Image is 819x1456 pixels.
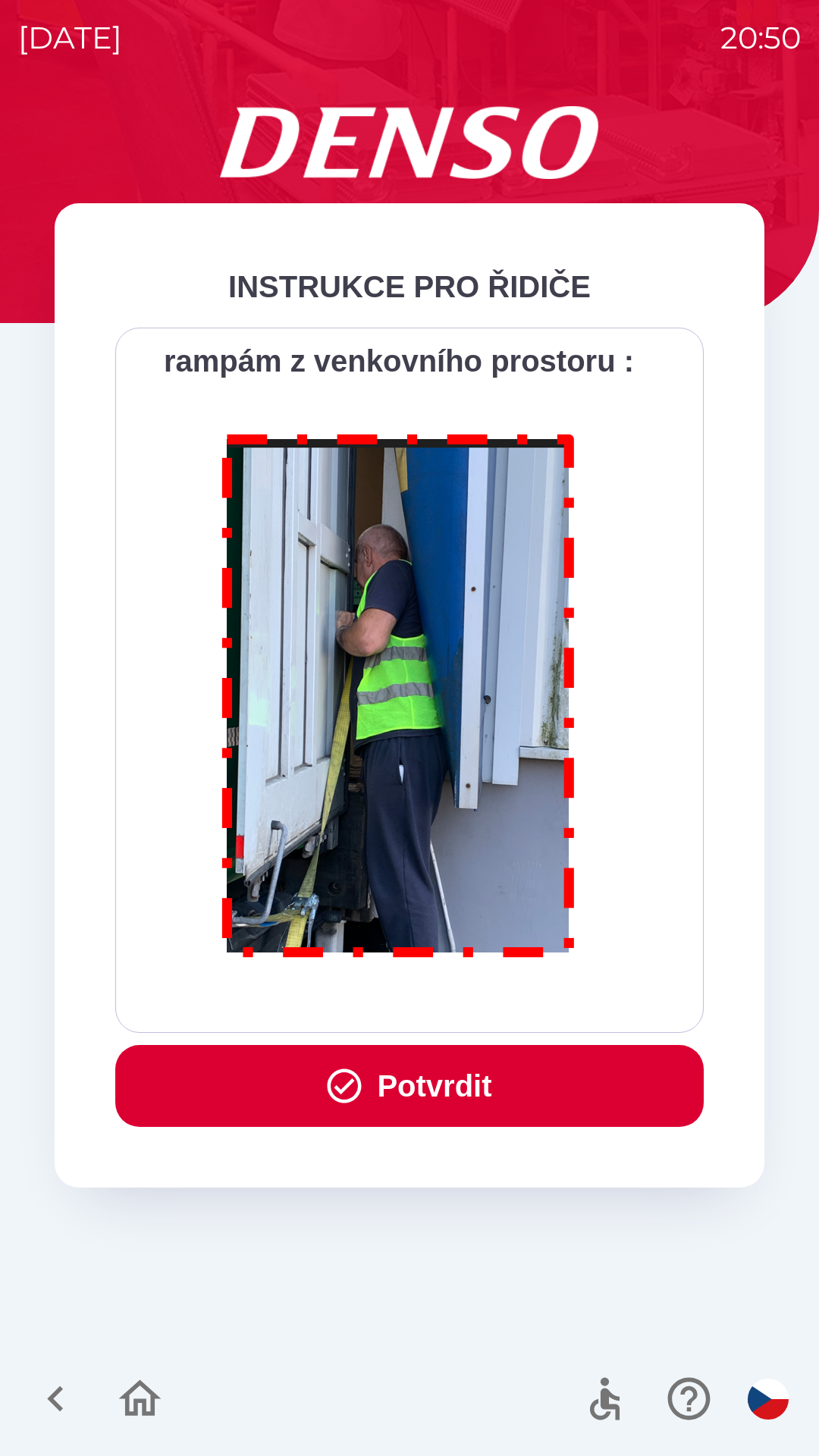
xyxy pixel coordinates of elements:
[115,1045,704,1127] button: Potvrdit
[205,414,593,971] img: M8MNayrTL6gAAAABJRU5ErkJggg==
[115,264,704,309] div: INSTRUKCE PRO ŘIDIČE
[720,15,801,61] p: 20:50
[748,1379,789,1420] img: cs flag
[18,15,122,61] p: [DATE]
[55,106,764,179] img: Logo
